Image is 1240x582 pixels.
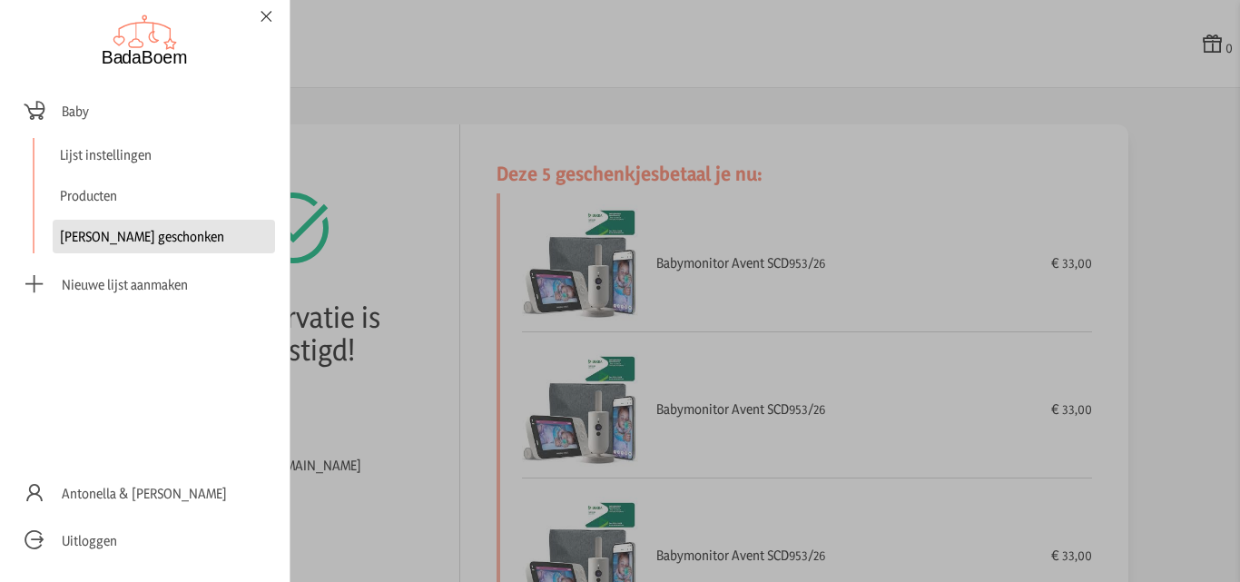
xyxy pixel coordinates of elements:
span: Baby [62,102,89,121]
span: Nieuwe lijst aanmaken [62,275,188,294]
a: Antonella & [PERSON_NAME] [15,473,275,513]
span: Uitloggen [62,531,117,550]
a: [PERSON_NAME] geschonken [53,220,275,253]
img: Badaboem [102,15,189,65]
a: Lijst instellingen [53,138,275,172]
a: Producten [53,179,275,212]
a: Baby [15,91,275,131]
span: Antonella & [PERSON_NAME] [62,484,227,503]
a: Nieuwe lijst aanmaken [15,264,275,304]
